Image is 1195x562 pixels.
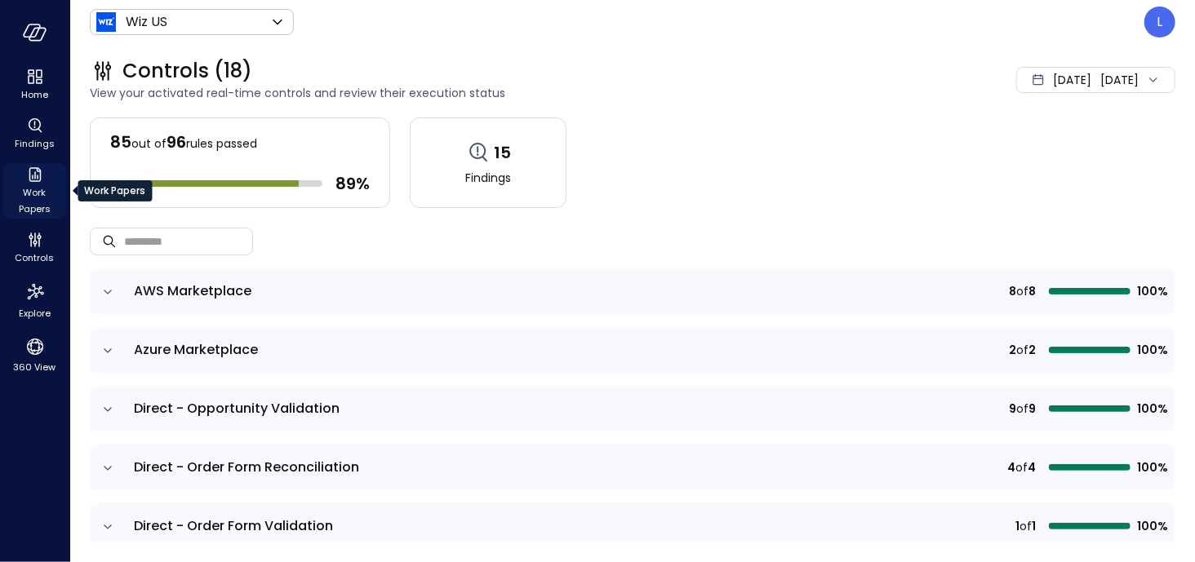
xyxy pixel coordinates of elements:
[1032,517,1036,535] span: 1
[78,180,153,201] div: Work Papers
[19,305,51,321] span: Explore
[1028,341,1036,359] span: 2
[1009,400,1016,418] span: 9
[1028,458,1036,476] span: 4
[3,333,66,377] div: 360 View
[100,284,116,300] button: expand row
[134,458,359,476] span: Direct - Order Form Reconciliation
[15,135,55,152] span: Findings
[1137,458,1166,476] span: 100%
[1028,400,1036,418] span: 9
[3,65,66,104] div: Home
[16,250,55,266] span: Controls
[3,228,66,268] div: Controls
[1137,400,1166,418] span: 100%
[1015,458,1028,476] span: of
[495,142,512,163] span: 15
[14,359,56,375] span: 360 View
[1009,341,1016,359] span: 2
[1020,517,1032,535] span: of
[465,169,511,187] span: Findings
[1137,341,1166,359] span: 100%
[96,12,116,32] img: Icon
[167,131,186,153] span: 96
[100,460,116,476] button: expand row
[126,12,167,32] p: Wiz US
[1007,458,1015,476] span: 4
[1137,282,1166,300] span: 100%
[1053,71,1091,89] span: [DATE]
[110,131,131,153] span: 85
[1016,400,1028,418] span: of
[410,117,566,208] a: 15Findings
[186,135,257,152] span: rules passed
[1137,517,1166,535] span: 100%
[3,114,66,153] div: Findings
[134,281,251,300] span: AWS Marketplace
[10,184,60,217] span: Work Papers
[100,519,116,535] button: expand row
[21,86,48,103] span: Home
[1028,282,1036,300] span: 8
[1144,7,1175,38] div: Leah Collins
[134,516,333,535] span: Direct - Order Form Validation
[122,58,252,84] span: Controls (18)
[134,399,340,418] span: Direct - Opportunity Validation
[3,277,66,323] div: Explore
[3,163,66,219] div: Work Papers
[131,135,167,152] span: out of
[134,340,258,359] span: Azure Marketplace
[100,401,116,418] button: expand row
[1016,341,1028,359] span: of
[1009,282,1016,300] span: 8
[1016,282,1028,300] span: of
[1015,517,1020,535] span: 1
[1157,12,1163,32] p: L
[90,84,775,102] span: View your activated real-time controls and review their execution status
[100,343,116,359] button: expand row
[335,173,370,194] span: 89 %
